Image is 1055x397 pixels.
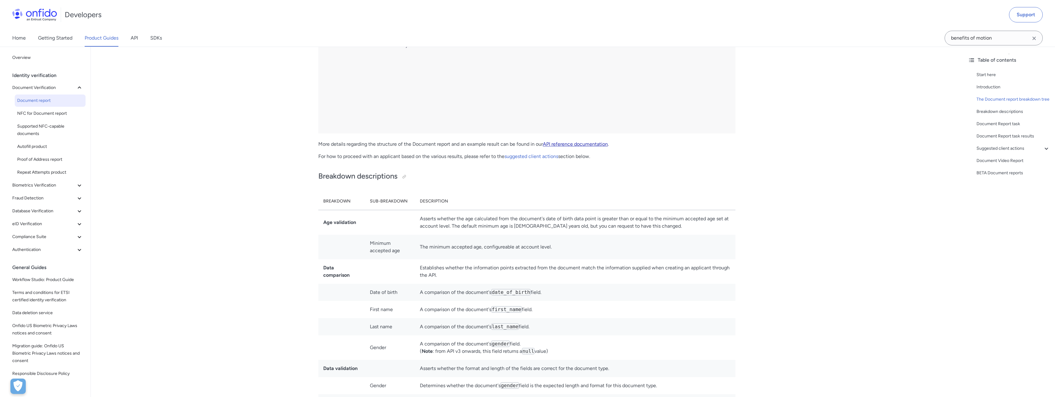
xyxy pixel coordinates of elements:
a: NFC for Document report [15,107,86,120]
strong: Data comparison [323,265,350,278]
a: Product Guides [85,29,118,47]
button: Compliance Suite [10,231,86,243]
a: The Document report breakdown tree [976,96,1050,103]
a: Onfido US Biometric Privacy Laws notices and consent [10,320,86,339]
span: Data deletion service [12,309,83,317]
button: eID Verification [10,218,86,230]
a: Repeat Attempts product [15,166,86,179]
a: Proof of Address report [15,153,86,166]
td: Asserts whether the format and length of the fields are correct for the document type. [415,360,735,377]
a: Overview [10,52,86,64]
a: API reference documentation [543,141,608,147]
span: Fraud Detection [12,195,76,202]
a: BETA Document reports [976,169,1050,177]
a: Suggested client actions [976,145,1050,152]
img: Onfido Logo [12,9,57,21]
button: Biometrics Verification [10,179,86,191]
span: Repeat Attempts product [17,169,83,176]
input: Onfido search input field [945,31,1043,45]
code: gender [501,382,519,389]
a: Document Video Report [976,157,1050,164]
code: gender [491,341,510,347]
span: Supported NFC-capable documents [17,123,83,137]
span: Terms and conditions for ETSI certified identity verification [12,289,83,304]
td: Gender [365,377,415,394]
strong: Data validation [323,365,358,371]
code: date_of_birth [491,289,530,295]
span: Responsible Disclosure Policy [12,370,83,377]
div: Identity verification [12,69,88,82]
span: Proof of Address report [17,156,83,163]
td: Asserts whether the age calculated from the document's date of birth data point is greater than o... [415,210,735,235]
div: Table of contents [968,56,1050,64]
p: More details regarding the structure of the Document report and an example result can be found in... [318,141,735,148]
a: Workflow Studio: Product Guide [10,274,86,286]
a: Support [1009,7,1043,22]
td: The minimum accepted age, configureable at account level. [415,235,735,259]
div: General Guides [12,261,88,274]
div: Cookie Preferences [10,379,26,394]
strong: Note [422,348,433,354]
h1: Developers [65,10,102,20]
button: Authentication [10,244,86,256]
td: Establishes whether the information points extracted from the document match the information supp... [415,259,735,284]
a: Getting Started [38,29,72,47]
span: NFC for Document report [17,110,83,117]
span: Workflow Studio: Product Guide [12,276,83,283]
a: Document report [15,94,86,107]
td: A comparison of the document's field. [415,318,735,335]
a: SDKs [150,29,162,47]
a: Document Report task [976,120,1050,128]
button: Database Verification [10,205,86,217]
span: Compliance Suite [12,233,76,241]
span: Overview [12,54,83,61]
a: Autofill product [15,141,86,153]
a: Home [12,29,26,47]
td: Determines whether the document's field is the expected length and format for this document type. [415,377,735,394]
span: eID Verification [12,220,76,228]
a: Document Report task results [976,133,1050,140]
td: Minimum accepted age [365,235,415,259]
code: last_name [491,323,519,330]
button: Fraud Detection [10,192,86,204]
a: Supported NFC-capable documents [15,120,86,140]
button: Document Verification [10,82,86,94]
a: Breakdown descriptions [976,108,1050,115]
td: First name [365,301,415,318]
svg: Clear search field button [1030,35,1038,42]
a: API [131,29,138,47]
a: Introduction [976,83,1050,91]
a: Responsible Disclosure Policy [10,368,86,380]
td: A comparison of the document's field. ( : from API v3 onwards, this field returns a value) [415,335,735,360]
a: Start here [976,71,1050,79]
span: Autofill product [17,143,83,150]
h2: Breakdown descriptions [318,171,735,182]
td: Date of birth [365,284,415,301]
a: Terms and conditions for ETSI certified identity verification [10,287,86,306]
a: Data deletion service [10,307,86,319]
a: Migration guide: Onfido US Biometric Privacy Laws notices and consent [10,340,86,367]
span: Biometrics Verification [12,182,76,189]
th: Sub-breakdown [365,193,415,210]
td: A comparison of the document's field. [415,301,735,318]
span: Authentication [12,246,76,253]
th: Breakdown [318,193,365,210]
p: For how to proceed with an applicant based on the various results, please refer to the section be... [318,153,735,160]
span: Document report [17,97,83,104]
td: A comparison of the document's field. [415,284,735,301]
span: Migration guide: Onfido US Biometric Privacy Laws notices and consent [12,342,83,364]
code: first_name [491,306,521,313]
button: Open Preferences [10,379,26,394]
a: suggested client actions [504,153,558,159]
td: Gender [365,335,415,360]
td: Last name [365,318,415,335]
code: null [522,348,535,354]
